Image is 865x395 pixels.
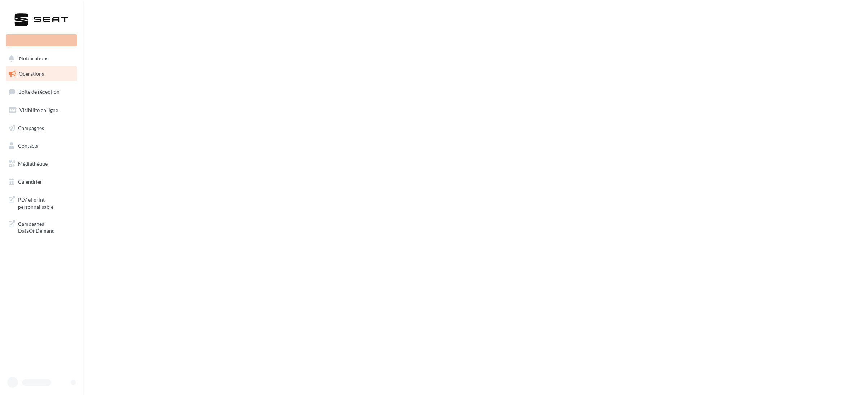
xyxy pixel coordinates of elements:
[18,161,48,167] span: Médiathèque
[19,107,58,113] span: Visibilité en ligne
[4,66,79,81] a: Opérations
[18,125,44,131] span: Campagnes
[18,179,42,185] span: Calendrier
[4,103,79,118] a: Visibilité en ligne
[4,121,79,136] a: Campagnes
[18,195,74,210] span: PLV et print personnalisable
[4,156,79,171] a: Médiathèque
[19,55,48,62] span: Notifications
[4,138,79,153] a: Contacts
[4,174,79,189] a: Calendrier
[4,192,79,213] a: PLV et print personnalisable
[19,71,44,77] span: Opérations
[4,216,79,237] a: Campagnes DataOnDemand
[4,84,79,99] a: Boîte de réception
[18,219,74,234] span: Campagnes DataOnDemand
[6,34,77,46] div: Nouvelle campagne
[18,143,38,149] span: Contacts
[18,89,59,95] span: Boîte de réception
